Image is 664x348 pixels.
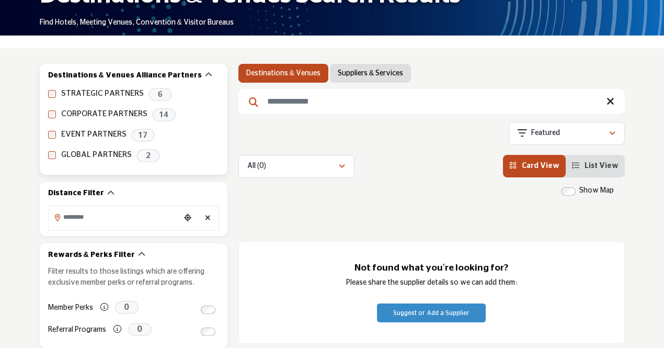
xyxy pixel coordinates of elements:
a: Destinations & Venues [246,68,320,78]
h3: Not found what you're looking for? [260,263,603,274]
button: Suggest or Add a Supplier [377,304,486,322]
span: 14 [152,108,176,121]
span: 2 [136,149,160,162]
label: Show Map [579,185,614,196]
label: EVENT PARTNERS [61,129,127,141]
input: Switch to Referral Programs [201,328,215,336]
h2: Rewards & Perks Filter [48,250,135,261]
span: Please share the supplier details so we can add them: [346,279,517,286]
div: Choose your current location [180,207,195,230]
input: Search Keyword [238,89,625,114]
h2: Distance Filter [48,188,104,199]
input: STRATEGIC PARTNERS checkbox [48,90,56,98]
span: List View [585,162,619,170]
span: 0 [115,301,139,314]
label: GLOBAL PARTNERS [61,149,132,161]
input: GLOBAL PARTNERS checkbox [48,151,56,159]
label: STRATEGIC PARTNERS [61,88,144,100]
h2: Destinations & Venues Alliance Partners [48,71,202,81]
p: All (0) [247,161,266,172]
span: 0 [128,323,152,336]
p: Filter results to those listings which are offering exclusive member perks or referral programs. [48,266,219,288]
label: CORPORATE PARTNERS [61,108,147,120]
input: Switch to Member Perks [201,306,215,314]
span: 6 [148,88,172,101]
li: List View [566,155,625,177]
label: Referral Programs [48,321,106,339]
li: Card View [503,155,566,177]
input: CORPORATE PARTNERS checkbox [48,110,56,118]
a: View Card [509,162,559,170]
p: Find Hotels, Meeting Venues, Convention & Visitor Bureaus [40,18,234,28]
p: Featured [531,128,560,139]
button: Featured [509,122,625,145]
a: Suppliers & Services [338,68,403,78]
input: EVENT PARTNERS checkbox [48,131,56,139]
button: All (0) [238,155,354,178]
input: Search Location [49,207,180,228]
span: Card View [522,162,559,170]
a: View List [572,162,619,170]
span: Suggest or Add a Supplier [393,310,470,316]
label: Member Perks [48,299,93,317]
div: Clear search location [200,207,215,230]
span: 17 [131,129,155,142]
